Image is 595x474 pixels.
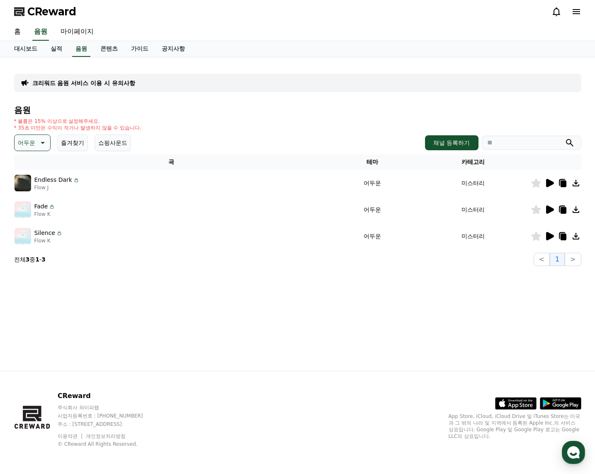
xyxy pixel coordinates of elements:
[329,154,416,170] th: 테마
[32,23,49,41] a: 음원
[34,237,63,244] p: Flow K
[58,441,159,447] p: © CReward All Rights Reserved.
[54,23,100,41] a: 마이페이지
[44,41,69,57] a: 실적
[32,79,135,87] a: 크리워드 음원 서비스 이용 시 유의사항
[14,5,76,18] a: CReward
[124,41,155,57] a: 가이드
[534,253,550,266] button: <
[86,433,126,439] a: 개인정보처리방침
[565,253,581,266] button: >
[15,228,31,244] img: music
[34,202,48,211] p: Fade
[58,433,84,439] a: 이용약관
[95,134,131,151] button: 쇼핑사운드
[58,391,159,401] p: CReward
[15,175,31,191] img: music
[72,41,90,57] a: 음원
[34,176,72,184] p: Endless Dark
[34,184,80,191] p: Flow J
[416,154,531,170] th: 카테고리
[94,41,124,57] a: 콘텐츠
[14,154,329,170] th: 곡
[14,125,142,131] p: * 35초 미만은 수익이 적거나 발생하지 않을 수 있습니다.
[14,118,142,125] p: * 볼륨은 15% 이상으로 설정해주세요.
[155,41,192,57] a: 공지사항
[7,41,44,57] a: 대시보드
[14,134,51,151] button: 어두운
[34,211,56,217] p: Flow K
[7,23,27,41] a: 홈
[14,255,46,264] p: 전체 중 -
[425,135,478,150] button: 채널 등록하기
[15,201,31,218] img: music
[550,253,565,266] button: 1
[416,223,531,249] td: 미스터리
[329,170,416,196] td: 어두운
[27,5,76,18] span: CReward
[329,196,416,223] td: 어두운
[58,404,159,411] p: 주식회사 와이피랩
[449,413,581,440] p: App Store, iCloud, iCloud Drive 및 iTunes Store는 미국과 그 밖의 나라 및 지역에서 등록된 Apple Inc.의 서비스 상표입니다. Goo...
[416,196,531,223] td: 미스터리
[41,256,46,263] strong: 3
[58,413,159,419] p: 사업자등록번호 : [PHONE_NUMBER]
[14,105,581,115] h4: 음원
[58,421,159,428] p: 주소 : [STREET_ADDRESS]
[57,134,88,151] button: 즐겨찾기
[18,137,35,149] p: 어두운
[26,256,30,263] strong: 3
[35,256,39,263] strong: 1
[34,229,55,237] p: Silence
[329,223,416,249] td: 어두운
[416,170,531,196] td: 미스터리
